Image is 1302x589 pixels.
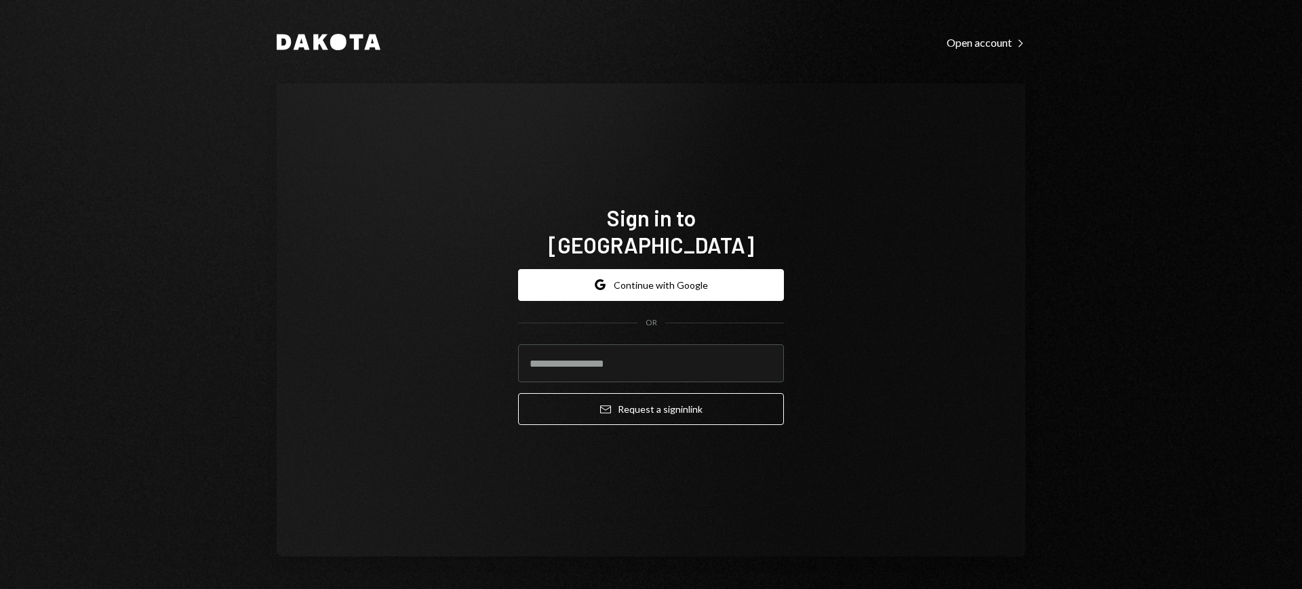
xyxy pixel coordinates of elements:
div: Open account [947,36,1025,49]
h1: Sign in to [GEOGRAPHIC_DATA] [518,204,784,258]
button: Request a signinlink [518,393,784,425]
button: Continue with Google [518,269,784,301]
a: Open account [947,35,1025,49]
div: OR [646,317,657,329]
